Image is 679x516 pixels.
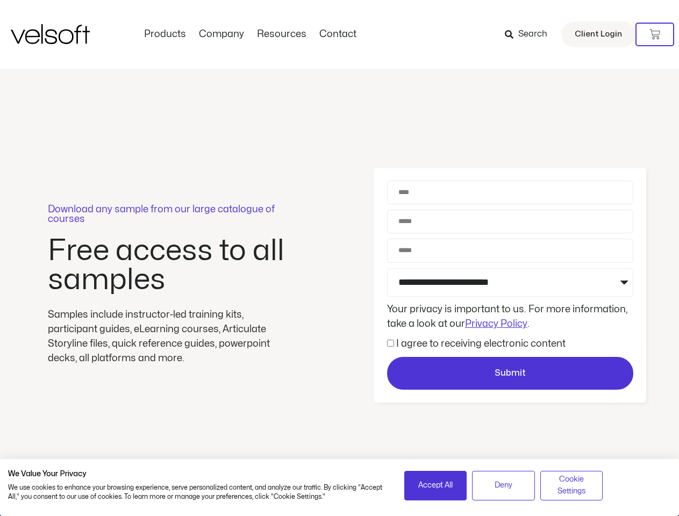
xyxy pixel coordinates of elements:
button: Adjust cookie preferences [540,471,603,500]
button: Accept all cookies [404,471,467,500]
button: Deny all cookies [472,471,535,500]
p: Download any sample from our large catalogue of courses [48,205,290,224]
div: Samples include instructor-led training kits, participant guides, eLearning courses, Articulate S... [48,307,290,365]
a: ContactMenu Toggle [313,28,363,40]
span: Submit [495,367,526,381]
h2: We Value Your Privacy [8,469,388,479]
img: Velsoft Training Materials [11,24,90,44]
a: ProductsMenu Toggle [138,28,192,40]
button: Submit [387,357,633,390]
a: ResourcesMenu Toggle [251,28,313,40]
span: Search [518,27,547,41]
span: Cookie Settings [547,474,596,498]
a: CompanyMenu Toggle [192,28,251,40]
p: We use cookies to enhance your browsing experience, serve personalized content, and analyze our t... [8,483,388,501]
nav: Menu [138,28,363,40]
div: Your privacy is important to us. For more information, take a look at our . [384,302,636,331]
span: Deny [495,479,512,491]
label: I agree to receiving electronic content [396,339,566,348]
span: Accept All [418,479,453,491]
a: Privacy Policy [465,319,527,328]
a: Search [505,25,555,44]
h2: Free access to all samples [48,236,290,295]
a: Client Login [561,21,635,47]
span: Client Login [575,27,622,41]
